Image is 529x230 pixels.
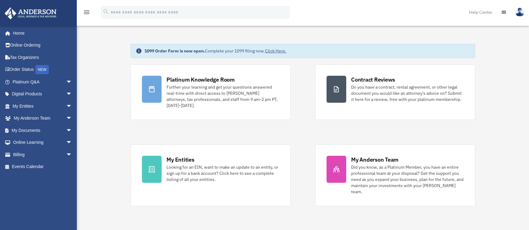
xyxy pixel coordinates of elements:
span: arrow_drop_down [66,76,78,88]
span: arrow_drop_down [66,124,78,137]
div: Complete your 1099 filing now. [144,48,286,54]
div: Did you know, as a Platinum Member, you have an entire professional team at your disposal? Get th... [351,164,464,195]
span: arrow_drop_down [66,112,78,125]
a: Online Ordering [4,39,81,52]
div: Platinum Knowledge Room [167,76,235,83]
div: Contract Reviews [351,76,395,83]
i: menu [83,9,90,16]
a: Tax Organizers [4,51,81,63]
a: Billingarrow_drop_down [4,148,81,161]
a: Events Calendar [4,161,81,173]
a: My Anderson Teamarrow_drop_down [4,112,81,125]
a: Click Here. [265,48,286,54]
a: Platinum Knowledge Room Further your learning and get your questions answered real-time with dire... [131,64,291,120]
div: NEW [35,65,49,74]
div: My Anderson Team [351,156,398,163]
div: Further your learning and get your questions answered real-time with direct access to [PERSON_NAM... [167,84,279,109]
a: Digital Productsarrow_drop_down [4,88,81,100]
span: arrow_drop_down [66,136,78,149]
div: Do you have a contract, rental agreement, or other legal document you would like an attorney's ad... [351,84,464,102]
span: arrow_drop_down [66,148,78,161]
a: Home [4,27,78,39]
a: Order StatusNEW [4,63,81,76]
span: arrow_drop_down [66,88,78,101]
a: My Entities Looking for an EIN, want to make an update to an entity, or sign up for a bank accoun... [131,144,291,206]
img: Anderson Advisors Platinum Portal [3,7,58,19]
a: My Anderson Team Did you know, as a Platinum Member, you have an entire professional team at your... [315,144,475,206]
a: My Documentsarrow_drop_down [4,124,81,136]
i: search [103,8,109,15]
a: menu [83,11,90,16]
img: User Pic [515,8,524,17]
a: Contract Reviews Do you have a contract, rental agreement, or other legal document you would like... [315,64,475,120]
span: arrow_drop_down [66,100,78,113]
a: My Entitiesarrow_drop_down [4,100,81,112]
strong: 1099 Order Form is now open. [144,48,205,54]
a: Platinum Q&Aarrow_drop_down [4,76,81,88]
a: Online Learningarrow_drop_down [4,136,81,149]
div: Looking for an EIN, want to make an update to an entity, or sign up for a bank account? Click her... [167,164,279,182]
div: My Entities [167,156,194,163]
